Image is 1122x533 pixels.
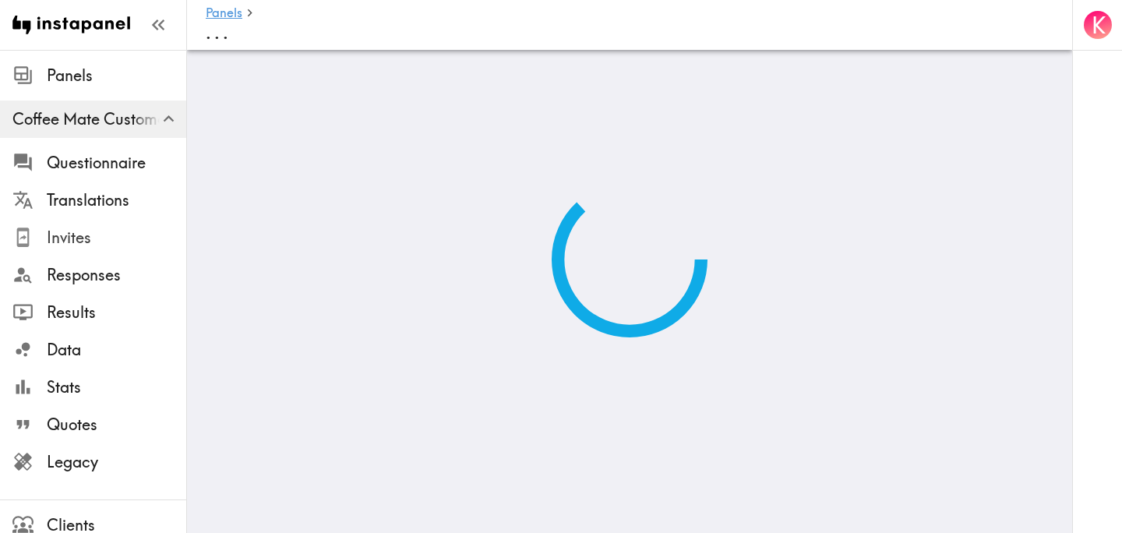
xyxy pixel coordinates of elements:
span: Translations [47,189,186,211]
span: K [1092,12,1106,39]
span: . [223,20,228,44]
span: . [214,20,220,44]
span: Stats [47,376,186,398]
span: Legacy [47,451,186,473]
span: . [206,20,211,44]
span: Quotes [47,414,186,436]
span: Questionnaire [47,152,186,174]
button: K [1082,9,1113,41]
a: Panels [206,6,242,21]
span: Data [47,339,186,361]
span: Responses [47,264,186,286]
span: Panels [47,65,186,86]
span: Invites [47,227,186,249]
span: Results [47,302,186,323]
span: Coffee Mate Customer Ethnography [12,108,186,130]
